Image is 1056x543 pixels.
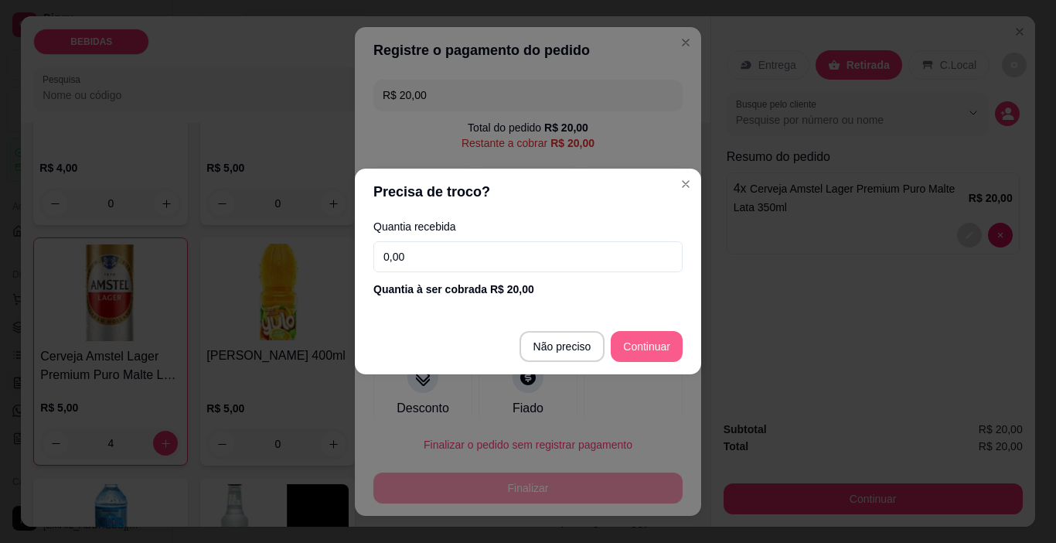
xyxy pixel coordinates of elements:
[611,331,683,362] button: Continuar
[673,172,698,196] button: Close
[519,331,605,362] button: Não preciso
[373,221,683,232] label: Quantia recebida
[355,169,701,215] header: Precisa de troco?
[373,282,683,297] div: Quantia à ser cobrada R$ 20,00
